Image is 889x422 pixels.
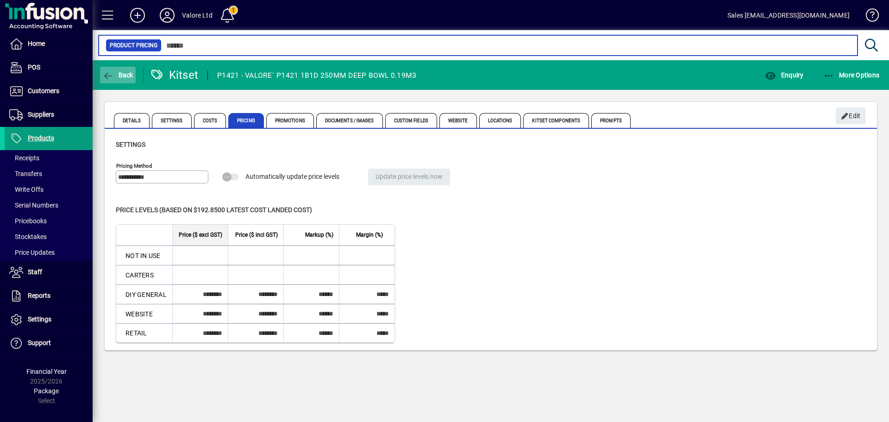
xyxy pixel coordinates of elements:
a: Support [5,332,93,355]
button: More Options [821,67,882,83]
span: Write Offs [9,186,44,193]
span: Documents / Images [316,113,383,128]
span: Home [28,40,45,47]
button: Update price levels now [368,169,450,185]
a: Settings [5,308,93,331]
span: Custom Fields [385,113,437,128]
span: Package [34,387,59,395]
a: Write Offs [5,182,93,197]
span: Margin (%) [356,230,383,240]
span: Staff [28,268,42,276]
button: Edit [836,107,865,124]
a: POS [5,56,93,79]
span: Automatically update price levels [245,173,339,180]
span: Transfers [9,170,42,177]
div: Kitset [150,68,199,82]
span: Reports [28,292,50,299]
span: Settings [116,141,145,148]
span: Product Pricing [110,41,157,50]
app-page-header-button: Back [93,67,144,83]
span: Edit [841,108,861,124]
button: Profile [152,7,182,24]
span: Price levels (based on $192.8500 Latest cost landed cost) [116,206,312,214]
div: P1421 - VALORE` P1421 1B1D 250MM DEEP BOWL 0.19M3 [217,68,416,83]
span: Stocktakes [9,233,47,240]
span: POS [28,63,40,71]
a: Price Updates [5,245,93,260]
span: Pricebooks [9,217,47,225]
a: Reports [5,284,93,308]
a: Customers [5,80,93,103]
span: Products [28,134,54,142]
td: WEBSITE [116,304,172,323]
span: Costs [194,113,226,128]
span: Prompts [591,113,631,128]
span: Details [114,113,150,128]
span: More Options [823,71,880,79]
td: DIY GENERAL [116,284,172,304]
span: Price Updates [9,249,55,256]
span: Support [28,339,51,346]
a: Knowledge Base [859,2,877,32]
span: Kitset Components [523,113,589,128]
span: Update price levels now [376,169,443,184]
span: Settings [28,315,51,323]
span: Receipts [9,154,39,162]
a: Pricebooks [5,213,93,229]
td: RETAIL [116,323,172,342]
button: Enquiry [763,67,806,83]
span: Promotions [266,113,314,128]
span: Pricing [228,113,264,128]
span: Settings [152,113,192,128]
a: Receipts [5,150,93,166]
button: Add [123,7,152,24]
a: Home [5,32,93,56]
a: Stocktakes [5,229,93,245]
td: CARTERS [116,265,172,284]
span: Customers [28,87,59,94]
div: Valore Ltd [182,8,213,23]
mat-label: Pricing method [116,163,152,169]
span: Financial Year [26,368,67,375]
button: Back [100,67,136,83]
a: Suppliers [5,103,93,126]
td: NOT IN USE [116,246,172,265]
div: Sales [EMAIL_ADDRESS][DOMAIN_NAME] [727,8,850,23]
span: Locations [479,113,521,128]
a: Transfers [5,166,93,182]
span: Serial Numbers [9,202,58,209]
span: Website [439,113,477,128]
span: Enquiry [765,71,803,79]
span: Price ($ incl GST) [235,230,278,240]
a: Serial Numbers [5,197,93,213]
span: Back [102,71,133,79]
span: Markup (%) [305,230,333,240]
span: Suppliers [28,111,54,118]
span: Price ($ excl GST) [179,230,222,240]
a: Staff [5,261,93,284]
